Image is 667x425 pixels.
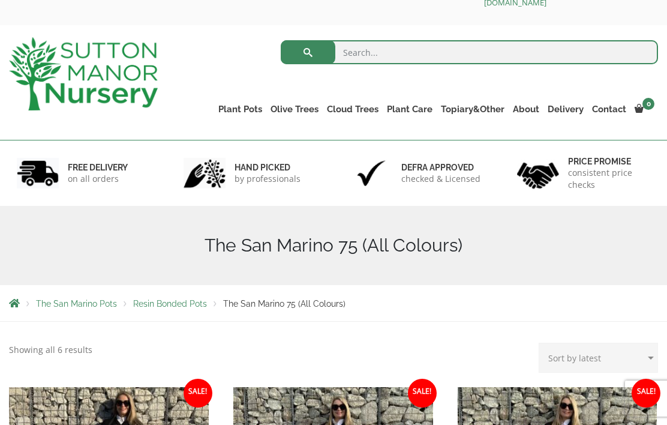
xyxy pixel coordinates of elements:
[437,101,509,118] a: Topiary&Other
[588,101,630,118] a: Contact
[36,299,117,309] a: The San Marino Pots
[630,101,658,118] a: 0
[323,101,383,118] a: Cloud Trees
[9,37,158,110] img: logo
[184,158,226,188] img: 2.jpg
[223,299,345,309] span: The San Marino 75 (All Colours)
[632,379,660,408] span: Sale!
[350,158,392,188] img: 3.jpg
[9,343,92,357] p: Showing all 6 results
[642,98,654,110] span: 0
[543,101,588,118] a: Delivery
[266,101,323,118] a: Olive Trees
[9,235,658,256] h1: The San Marino 75 (All Colours)
[401,173,480,185] p: checked & Licensed
[17,158,59,188] img: 1.jpg
[539,343,658,373] select: Shop order
[517,155,559,191] img: 4.jpg
[235,173,301,185] p: by professionals
[214,101,266,118] a: Plant Pots
[133,299,207,309] a: Resin Bonded Pots
[184,379,212,408] span: Sale!
[235,162,301,173] h6: hand picked
[281,40,658,64] input: Search...
[9,298,658,308] nav: Breadcrumbs
[68,173,128,185] p: on all orders
[401,162,480,173] h6: Defra approved
[568,167,650,191] p: consistent price checks
[408,379,437,408] span: Sale!
[509,101,543,118] a: About
[68,162,128,173] h6: FREE DELIVERY
[568,156,650,167] h6: Price promise
[383,101,437,118] a: Plant Care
